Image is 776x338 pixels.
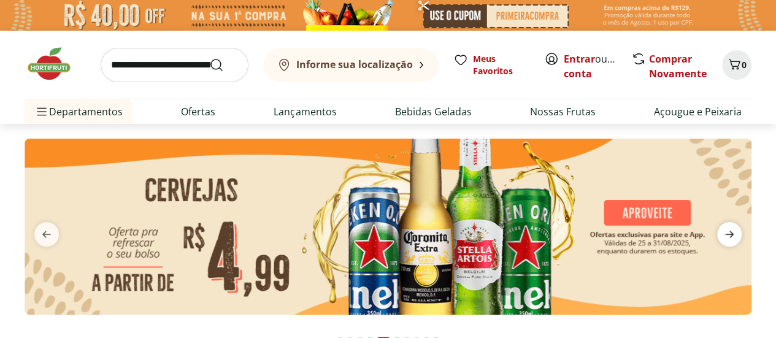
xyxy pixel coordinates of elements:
a: Nossas Frutas [530,104,596,119]
a: Açougue e Peixaria [654,104,742,119]
span: ou [564,52,618,81]
a: Bebidas Geladas [395,104,472,119]
button: Carrinho [722,50,751,80]
a: Meus Favoritos [453,53,529,77]
button: Informe sua localização [263,48,439,82]
span: Departamentos [34,97,123,126]
img: Hortifruti [25,45,86,82]
button: previous [25,222,69,247]
a: Criar conta [564,52,631,80]
a: Entrar [564,52,595,66]
button: Submit Search [209,58,239,72]
a: Ofertas [181,104,215,119]
b: Informe sua localização [296,58,413,71]
a: Comprar Novamente [649,52,707,80]
img: cervejas [25,139,751,315]
button: next [707,222,751,247]
span: Meus Favoritos [473,53,529,77]
button: Menu [34,97,49,126]
a: Lançamentos [274,104,336,119]
span: 0 [742,59,747,71]
input: search [101,48,248,82]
